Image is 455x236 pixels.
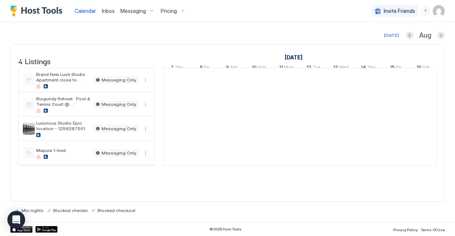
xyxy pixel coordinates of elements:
button: More options [141,100,150,109]
button: Previous month [406,32,413,39]
span: Blocked checkout [97,208,136,213]
span: Sun [258,64,266,72]
a: August 7, 2025 [283,52,304,63]
span: 10 [252,64,257,72]
span: Messaging [120,8,146,14]
span: 11 [279,64,283,72]
div: User profile [433,5,445,17]
div: menu [141,76,150,84]
a: August 15, 2025 [388,63,403,73]
span: Mon [284,64,294,72]
span: 16 [417,64,421,72]
button: More options [141,149,150,157]
span: Calendar [75,8,96,14]
span: Pricing [161,8,177,14]
span: 12 [307,64,311,72]
span: Fri [204,64,209,72]
a: Calendar [75,7,96,15]
button: More options [141,124,150,133]
div: menu [141,124,150,133]
span: Sat [422,64,430,72]
span: 8 [200,64,203,72]
a: August 16, 2025 [415,63,431,73]
a: August 9, 2025 [224,63,239,73]
a: Google Play Store [35,226,58,233]
span: Brand New Lush Studio Apartment close to airport [36,72,91,83]
span: Invite Friends [384,8,415,14]
span: Sat [230,64,237,72]
button: More options [141,76,150,84]
div: menu [421,7,430,15]
div: menu [141,100,150,109]
span: Blocked checkin [53,208,88,213]
span: Inbox [102,8,114,14]
span: 15 [390,64,395,72]
a: Inbox [102,7,114,15]
span: 14 [361,64,366,72]
span: Thu [367,64,376,72]
a: August 13, 2025 [331,63,350,73]
a: August 12, 2025 [305,63,322,73]
span: © 2025 Host Tools [209,227,242,232]
a: Terms Of Use [421,225,445,233]
a: August 11, 2025 [277,63,295,73]
span: Fri [396,64,401,72]
span: Terms Of Use [421,228,445,232]
div: Open Intercom Messenger [7,211,25,229]
span: Thu [175,64,183,72]
div: menu [141,149,150,157]
span: 4 Listings [18,55,51,66]
a: Privacy Policy [393,225,418,233]
button: [DATE] [383,31,400,40]
span: Tue [312,64,321,72]
button: Next month [437,32,445,39]
a: App Store [10,226,32,233]
a: Host Tools Logo [10,6,66,17]
span: Min nights [21,208,44,213]
div: [DATE] [384,32,399,39]
a: August 8, 2025 [198,63,211,73]
a: August 14, 2025 [359,63,377,73]
div: listing image [23,123,35,135]
span: 7 [171,64,174,72]
span: Mapuia 1-bed [36,147,91,153]
span: Luxurious Studio Epic location - 1259287501 [36,120,91,131]
span: Privacy Policy [393,228,418,232]
span: Aug [419,31,431,40]
span: 13 [333,64,338,72]
a: August 7, 2025 [169,63,185,73]
span: 9 [226,64,229,72]
a: August 10, 2025 [250,63,268,73]
span: Wed [339,64,349,72]
span: Burgundy Retreat · Pool & Tennis Court @ [GEOGRAPHIC_DATA] [36,96,91,107]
